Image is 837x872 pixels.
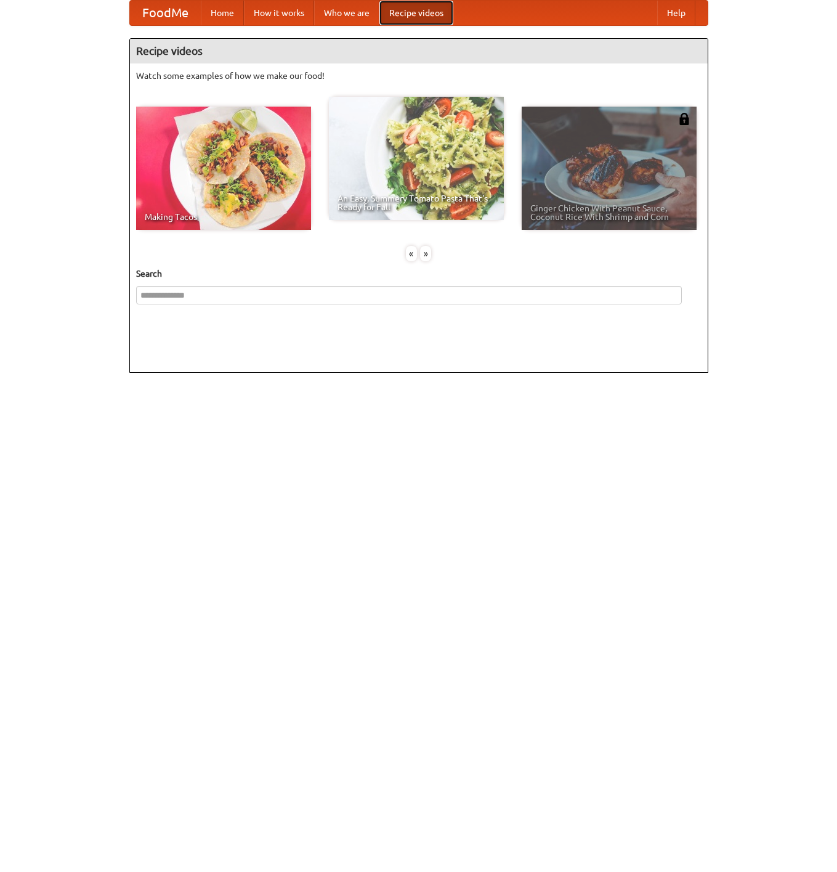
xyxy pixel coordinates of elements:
a: How it works [244,1,314,25]
a: Help [657,1,695,25]
p: Watch some examples of how we make our food! [136,70,702,82]
h5: Search [136,267,702,280]
img: 483408.png [678,113,690,125]
a: An Easy, Summery Tomato Pasta That's Ready for Fall [329,97,504,220]
h4: Recipe videos [130,39,708,63]
a: Recipe videos [379,1,453,25]
a: Home [201,1,244,25]
a: FoodMe [130,1,201,25]
span: An Easy, Summery Tomato Pasta That's Ready for Fall [338,194,495,211]
a: Making Tacos [136,107,311,230]
div: « [406,246,417,261]
div: » [420,246,431,261]
span: Making Tacos [145,213,302,221]
a: Who we are [314,1,379,25]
